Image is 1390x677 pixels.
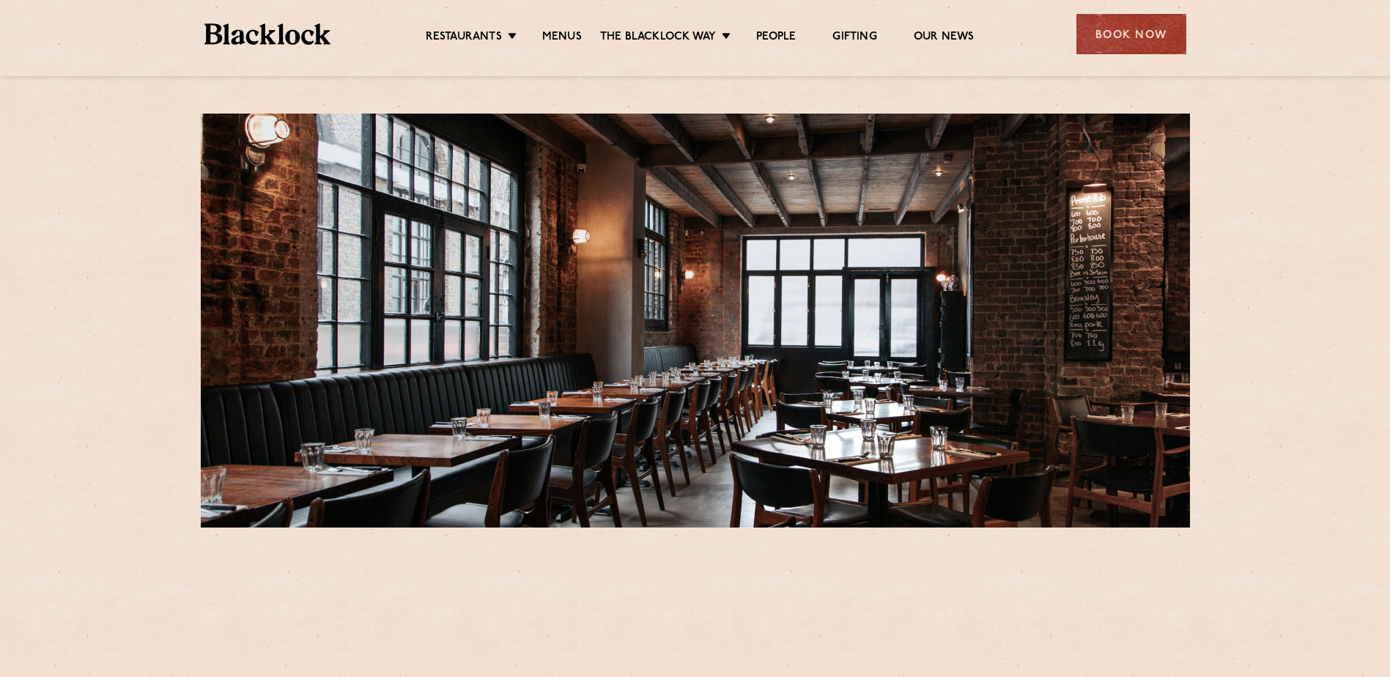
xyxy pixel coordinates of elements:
a: Restaurants [426,30,502,46]
a: Menus [542,30,582,46]
div: Book Now [1076,14,1186,54]
img: BL_Textured_Logo-footer-cropped.svg [204,23,331,45]
a: The Blacklock Way [600,30,716,46]
a: Our News [914,30,975,46]
a: People [756,30,796,46]
a: Gifting [832,30,876,46]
